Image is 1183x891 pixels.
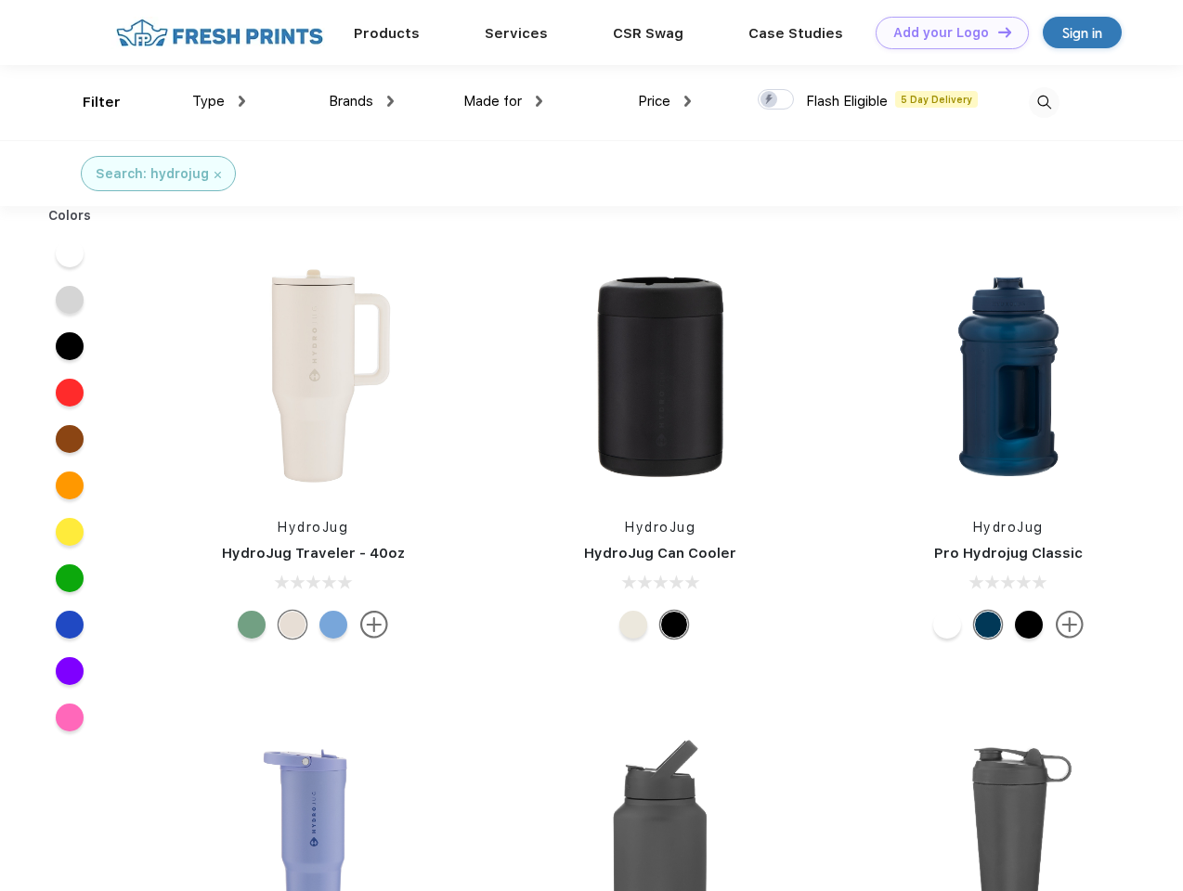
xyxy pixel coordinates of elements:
span: Flash Eligible [806,93,888,110]
div: Sign in [1062,22,1102,44]
img: DT [998,27,1011,37]
a: Products [354,25,420,42]
img: more.svg [360,611,388,639]
img: func=resize&h=266 [537,252,784,499]
img: desktop_search.svg [1029,87,1059,118]
div: Riptide [319,611,347,639]
img: func=resize&h=266 [885,252,1132,499]
a: HydroJug [973,520,1044,535]
a: HydroJug Traveler - 40oz [222,545,405,562]
span: Made for [463,93,522,110]
div: Filter [83,92,121,113]
img: dropdown.png [684,96,691,107]
img: dropdown.png [239,96,245,107]
img: dropdown.png [387,96,394,107]
div: Colors [34,206,106,226]
div: Search: hydrojug [96,164,209,184]
span: 5 Day Delivery [895,91,978,108]
img: fo%20logo%202.webp [110,17,329,49]
div: Sage [238,611,266,639]
img: func=resize&h=266 [189,252,436,499]
a: Sign in [1043,17,1122,48]
div: Cream [619,611,647,639]
div: Black [660,611,688,639]
span: Type [192,93,225,110]
img: dropdown.png [536,96,542,107]
div: Cream [279,611,306,639]
img: filter_cancel.svg [214,172,221,178]
span: Price [638,93,670,110]
a: HydroJug [278,520,348,535]
a: HydroJug Can Cooler [584,545,736,562]
a: Pro Hydrojug Classic [934,545,1083,562]
span: Brands [329,93,373,110]
div: Add your Logo [893,25,989,41]
div: White [933,611,961,639]
img: more.svg [1056,611,1084,639]
a: HydroJug [625,520,695,535]
div: Black [1015,611,1043,639]
div: Navy [974,611,1002,639]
